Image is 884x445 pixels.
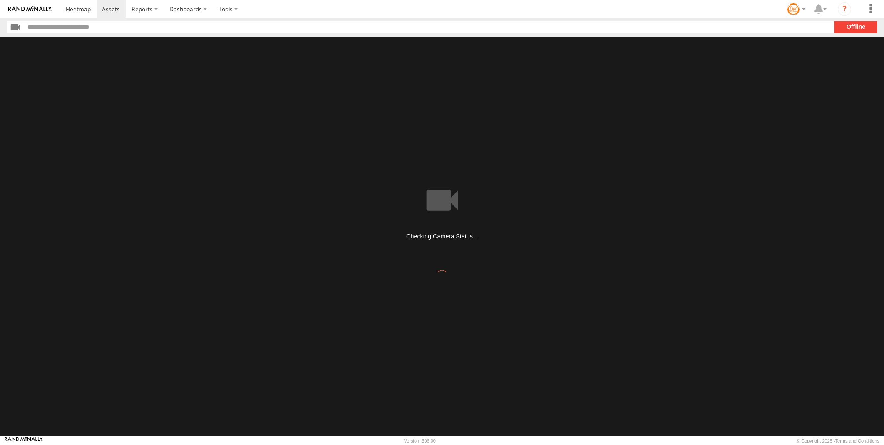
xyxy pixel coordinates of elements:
a: Visit our Website [5,437,43,445]
img: rand-logo.svg [8,6,52,12]
div: © Copyright 2025 - [797,438,879,443]
div: Version: 306.00 [404,438,436,443]
i: ? [838,2,851,16]
div: Tommy Stauffer [784,3,808,15]
a: Terms and Conditions [835,438,879,443]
